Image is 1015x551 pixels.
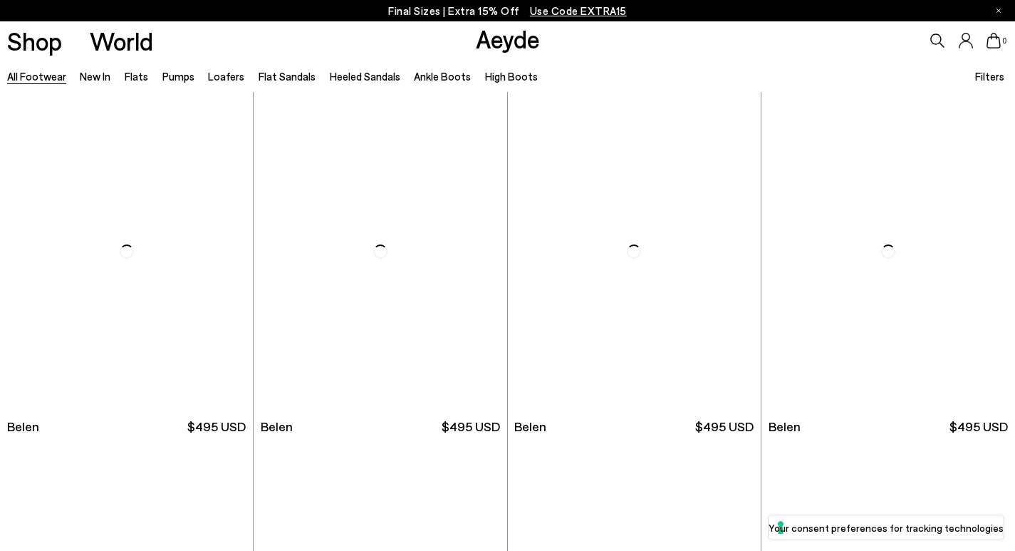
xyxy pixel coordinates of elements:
span: Belen [514,418,546,436]
a: Belen $495 USD [508,411,761,443]
a: Ankle Boots [414,70,471,83]
span: Belen [261,418,293,436]
a: World [90,29,153,53]
img: Belen Tassel Loafers [761,92,1015,411]
span: 0 [1001,37,1008,45]
a: 0 [987,33,1001,48]
span: Belen [769,418,801,436]
a: Loafers [208,70,244,83]
a: Pumps [162,70,194,83]
span: Filters [975,70,1004,83]
a: Belen $495 USD [761,411,1015,443]
span: $495 USD [695,418,754,436]
img: Belen Tassel Loafers [508,92,761,411]
a: New In [80,70,110,83]
img: Belen Tassel Loafers [254,92,506,411]
a: Shop [7,29,62,53]
p: Final Sizes | Extra 15% Off [388,2,627,20]
a: All Footwear [7,70,66,83]
span: Belen [7,418,39,436]
span: $495 USD [187,418,246,436]
a: Aeyde [476,24,540,53]
label: Your consent preferences for tracking technologies [769,520,1004,535]
a: Heeled Sandals [330,70,400,83]
span: $495 USD [442,418,500,436]
a: Belen $495 USD [254,411,506,443]
a: High Boots [485,70,538,83]
span: $495 USD [949,418,1008,436]
a: Flat Sandals [259,70,316,83]
a: Flats [125,70,148,83]
span: Navigate to /collections/ss25-final-sizes [530,4,627,17]
button: Your consent preferences for tracking technologies [769,515,1004,540]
